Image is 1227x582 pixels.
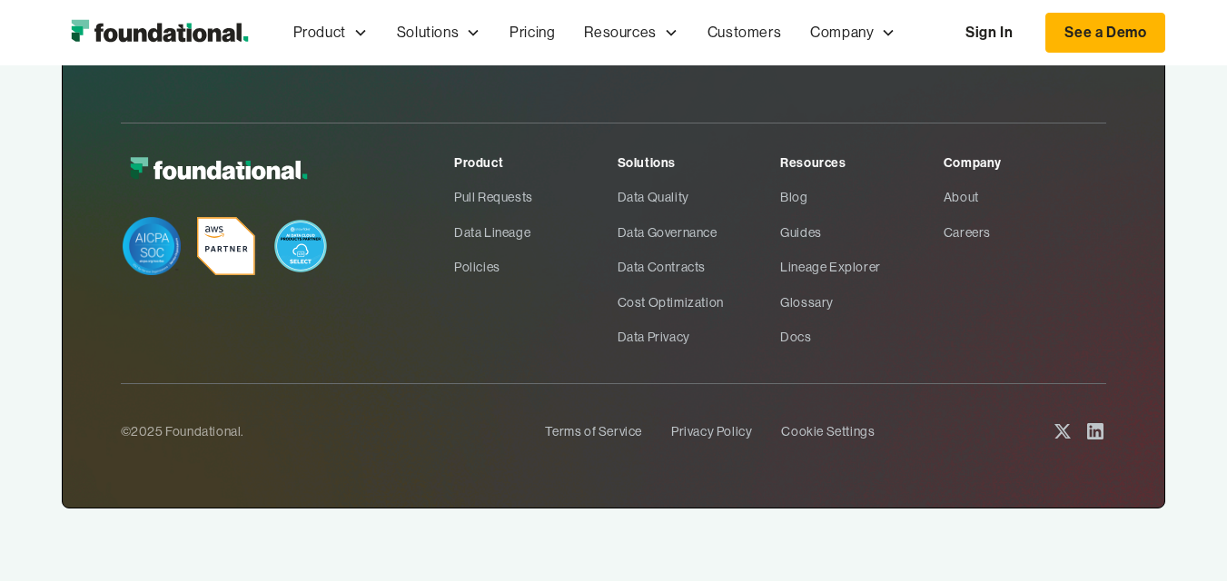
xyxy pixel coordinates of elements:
a: Terms of Service [545,414,642,449]
a: See a Demo [1045,13,1165,53]
div: ©2025 Foundational. [121,421,531,441]
a: Cost Optimization [618,285,781,320]
div: Solutions [618,153,781,173]
a: Data Quality [618,180,781,214]
a: Pull Requests [454,180,618,214]
a: Sign In [947,14,1031,52]
a: Policies [454,250,618,284]
a: Privacy Policy [671,414,752,449]
a: Data Contracts [618,250,781,284]
img: Foundational Logo [62,15,257,51]
a: home [62,15,257,51]
div: Product [454,153,618,173]
a: Pricing [495,3,569,63]
div: Resources [569,3,692,63]
a: Guides [780,215,944,250]
a: Data Privacy [618,320,781,354]
img: Foundational Logo White [121,153,316,188]
div: Company [944,153,1107,173]
a: Careers [944,215,1107,250]
div: Resources [584,21,656,44]
a: Blog [780,180,944,214]
div: Solutions [397,21,459,44]
a: Docs [780,320,944,354]
div: Resources [780,153,944,173]
a: Customers [693,3,796,63]
a: Lineage Explorer [780,250,944,284]
div: Company [810,21,874,44]
div: Product [293,21,346,44]
a: About [944,180,1107,214]
a: Data Governance [618,215,781,250]
a: Data Lineage [454,215,618,250]
div: Company [796,3,910,63]
a: Cookie Settings [781,414,875,449]
iframe: Chat Widget [900,371,1227,582]
div: Product [279,3,382,63]
img: SOC Badge [123,217,181,275]
a: Glossary [780,285,944,320]
div: Solutions [382,3,495,63]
